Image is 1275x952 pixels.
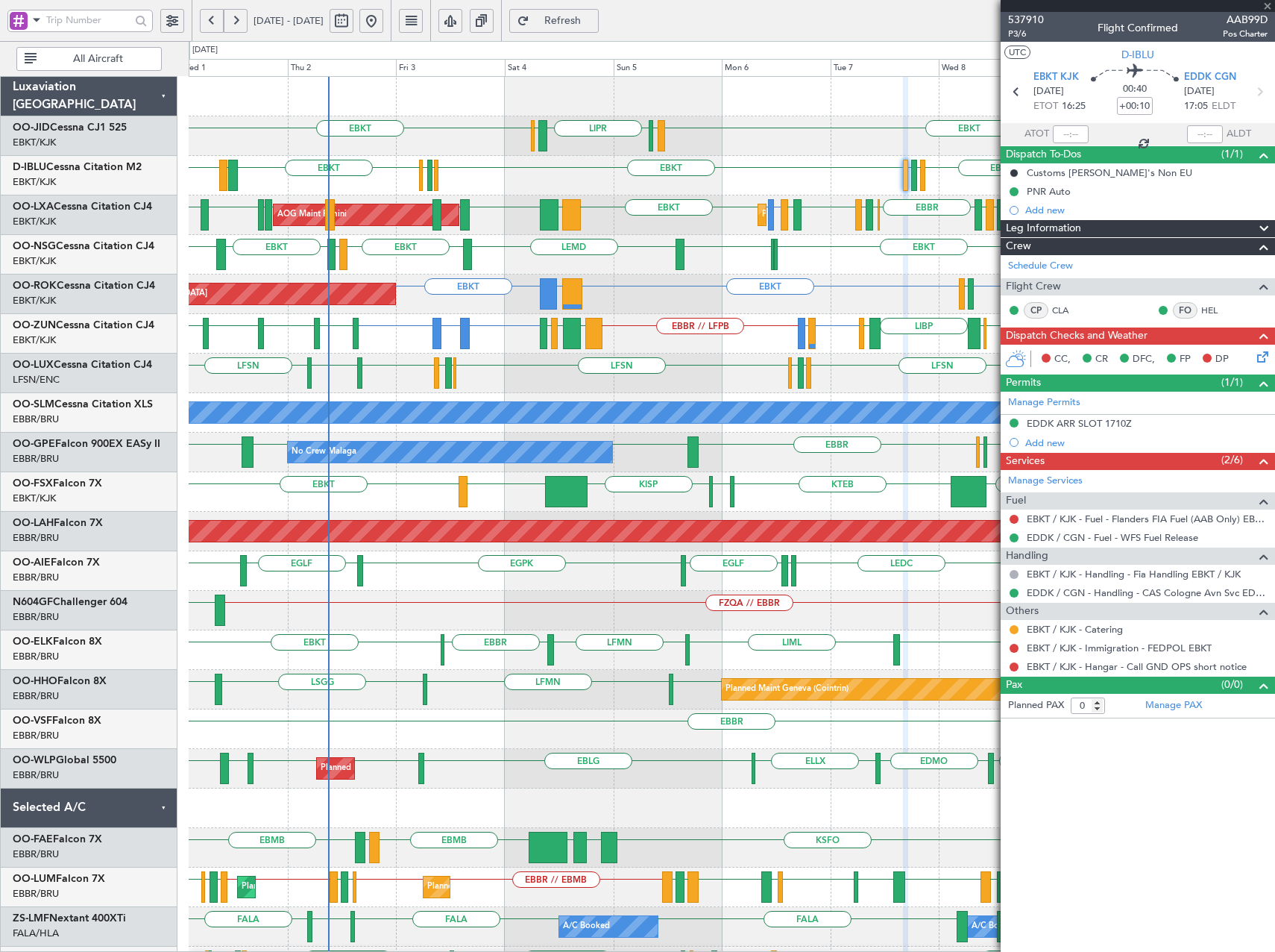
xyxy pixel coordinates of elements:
a: EBBR/BRU [13,689,59,703]
span: Dispatch To-Dos [1006,146,1081,163]
span: Services [1006,453,1045,470]
span: (1/1) [1221,375,1243,390]
span: OO-ZUN [13,320,56,331]
div: A/C Booked [972,915,1019,938]
span: P3/6 [1008,28,1044,40]
span: [DATE] [1033,84,1064,99]
a: Manage Services [1008,474,1083,489]
span: OO-VSF [13,715,52,726]
a: EBBR/BRU [13,610,59,624]
a: OO-LAHFalcon 7X [13,518,103,528]
a: D-IBLUCessna Citation M2 [13,162,142,172]
div: PNR Auto [1027,185,1071,198]
span: Pos Charter [1223,28,1268,40]
div: Planned Maint Milan (Linate) [321,757,428,780]
span: OO-LUX [13,360,54,370]
span: Refresh [532,16,594,26]
a: N604GFChallenger 604 [13,597,127,607]
a: EBKT/KJK [13,254,56,268]
div: Wed 8 [939,59,1048,77]
a: OO-NSGCessna Citation CJ4 [13,241,154,251]
a: OO-HHOFalcon 8X [13,676,107,686]
a: HEL [1201,304,1235,317]
div: Planned Maint Kortrijk-[GEOGRAPHIC_DATA] [762,204,936,226]
span: OO-SLM [13,399,54,410]
a: EBKT / KJK - Hangar - Call GND OPS short notice [1027,660,1247,673]
a: EBKT/KJK [13,136,56,149]
a: OO-WLPGlobal 5500 [13,755,116,765]
a: Manage Permits [1008,395,1080,410]
span: OO-FAE [13,834,53,845]
label: Planned PAX [1008,698,1064,713]
span: OO-NSG [13,241,56,251]
span: D-IBLU [1121,47,1154,63]
span: Dispatch Checks and Weather [1006,328,1147,345]
button: Refresh [509,9,599,33]
div: Fri 3 [396,59,505,77]
div: No Crew Malaga [292,441,356,463]
span: Handling [1006,548,1048,565]
a: ZS-LMFNextant 400XTi [13,913,126,924]
span: 537910 [1008,12,1044,28]
span: N604GF [13,597,53,607]
a: EBBR/BRU [13,848,59,861]
span: OO-GPE [13,439,55,449]
a: EBBR/BRU [13,650,59,663]
a: Schedule Crew [1008,259,1073,274]
a: OO-ZUNCessna Citation CJ4 [13,320,154,331]
input: Trip Number [46,9,130,31]
a: EBKT/KJK [13,492,56,505]
span: Permits [1006,375,1041,392]
span: OO-ROK [13,281,57,291]
div: Planned Maint [GEOGRAPHIC_DATA] ([GEOGRAPHIC_DATA] National) [242,876,511,898]
a: OO-LUXCessna Citation CJ4 [13,360,152,370]
a: EBBR/BRU [13,531,59,545]
span: EBKT KJK [1033,70,1079,85]
span: ELDT [1212,99,1235,114]
span: ETOT [1033,99,1058,114]
a: EBKT / KJK - Immigration - FEDPOL EBKT [1027,642,1212,654]
span: OO-LXA [13,201,54,212]
span: EDDK CGN [1184,70,1236,85]
span: Leg Information [1006,220,1081,237]
a: EBKT / KJK - Handling - Fia Handling EBKT / KJK [1027,568,1241,580]
a: EBBR/BRU [13,571,59,584]
span: Pax [1006,677,1022,694]
a: EDDK / CGN - Fuel - WFS Fuel Release [1027,531,1198,544]
a: EBBR/BRU [13,768,59,782]
a: OO-JIDCessna CJ1 525 [13,122,127,133]
span: OO-JID [13,122,50,133]
a: FALA/HLA [13,927,59,940]
span: OO-AIE [13,557,51,568]
a: EBKT/KJK [13,215,56,228]
span: Crew [1006,238,1031,255]
span: (1/1) [1221,146,1243,162]
div: Mon 6 [722,59,831,77]
span: DP [1215,352,1229,367]
div: Flight Confirmed [1098,20,1178,36]
div: Planned Maint [GEOGRAPHIC_DATA] ([GEOGRAPHIC_DATA] National) [427,876,697,898]
div: AOG Maint Rimini [277,204,347,226]
a: EBKT/KJK [13,333,56,347]
a: OO-ROKCessna Citation CJ4 [13,281,155,291]
span: [DATE] [1184,84,1215,99]
span: ALDT [1227,127,1251,142]
div: A/C Booked [563,915,610,938]
a: OO-VSFFalcon 8X [13,715,101,726]
a: OO-FAEFalcon 7X [13,834,102,845]
div: EDDK ARR SLOT 1710Z [1027,417,1132,430]
span: AAB99D [1223,12,1268,28]
div: FO [1173,302,1197,319]
a: OO-LXACessna Citation CJ4 [13,201,152,212]
a: EBKT/KJK [13,175,56,189]
span: D-IBLU [13,162,46,172]
div: Wed 1 [179,59,288,77]
span: All Aircraft [40,54,157,64]
a: EBKT / KJK - Catering [1027,623,1123,636]
span: OO-WLP [13,755,56,765]
span: OO-LUM [13,874,56,884]
span: CR [1095,352,1108,367]
span: FP [1180,352,1191,367]
div: Add new [1025,204,1268,216]
a: EBBR/BRU [13,887,59,901]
